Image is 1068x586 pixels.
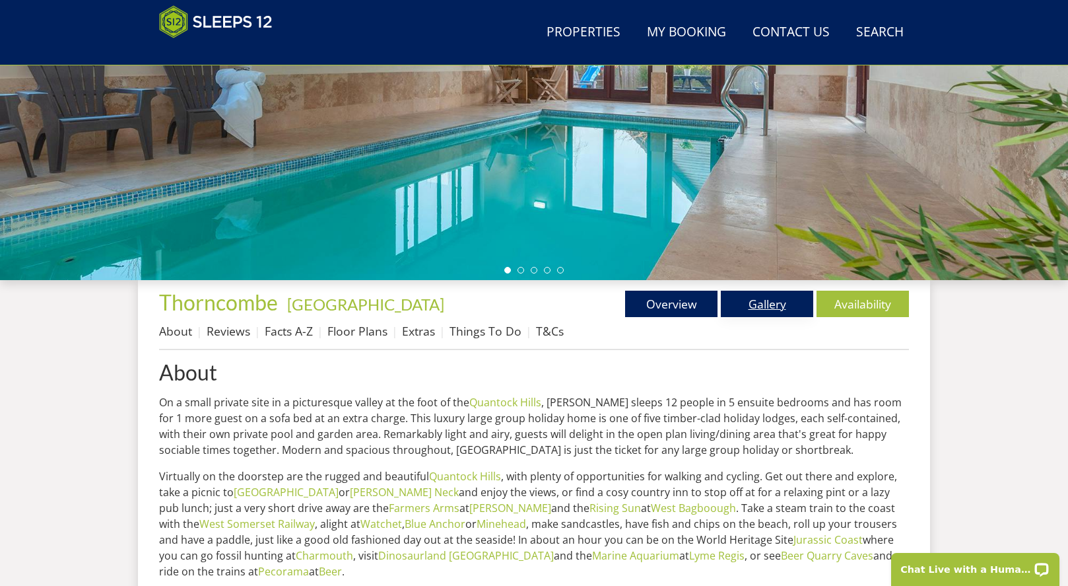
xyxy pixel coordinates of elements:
span: - [282,295,444,314]
iframe: LiveChat chat widget [883,544,1068,586]
a: [PERSON_NAME] [469,501,551,515]
a: Beer [319,564,342,579]
a: Facts A-Z [265,323,313,339]
a: [PERSON_NAME] Neck [350,485,459,499]
a: Minehead [477,517,526,531]
a: Things To Do [450,323,521,339]
a: Marine Aquarium [592,548,679,563]
p: On a small private site in a picturesque valley at the foot of the , [PERSON_NAME] sleeps 12 peop... [159,394,909,458]
a: Rising Sun [589,501,641,515]
p: Virtually on the doorstep are the rugged and beautiful , with plenty of opportunities for walking... [159,468,909,579]
a: Thorncombe [159,289,282,315]
a: About [159,361,909,384]
img: Sleeps 12 [159,5,273,38]
a: Pecorama [258,564,309,579]
a: Overview [625,291,718,317]
a: West Somerset Railway [199,517,315,531]
a: Extras [402,323,435,339]
a: My Booking [642,18,731,48]
a: Blue Anchor [405,517,465,531]
a: [GEOGRAPHIC_DATA] [287,295,444,314]
a: Farmers Arms [389,501,459,515]
a: T&Cs [536,323,564,339]
a: Search [851,18,909,48]
a: Contact Us [747,18,835,48]
a: Availability [817,291,909,317]
a: Beer Quarry Caves [781,548,873,563]
a: Properties [541,18,626,48]
a: Quantock Hills [429,469,501,484]
span: Thorncombe [159,289,278,315]
a: Jurassic Coast [793,532,863,547]
a: Quantock Hills [469,395,541,410]
a: Charmouth [296,548,353,563]
a: Lyme Regis [689,548,745,563]
a: West Bagboough [651,501,736,515]
a: Dinosaurland [GEOGRAPHIC_DATA] [378,548,554,563]
a: Reviews [207,323,250,339]
a: About [159,323,192,339]
a: Gallery [721,291,813,317]
a: Floor Plans [327,323,387,339]
a: [GEOGRAPHIC_DATA] [234,485,339,499]
a: Watchet [360,517,402,531]
iframe: Customer reviews powered by Trustpilot [152,46,291,57]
